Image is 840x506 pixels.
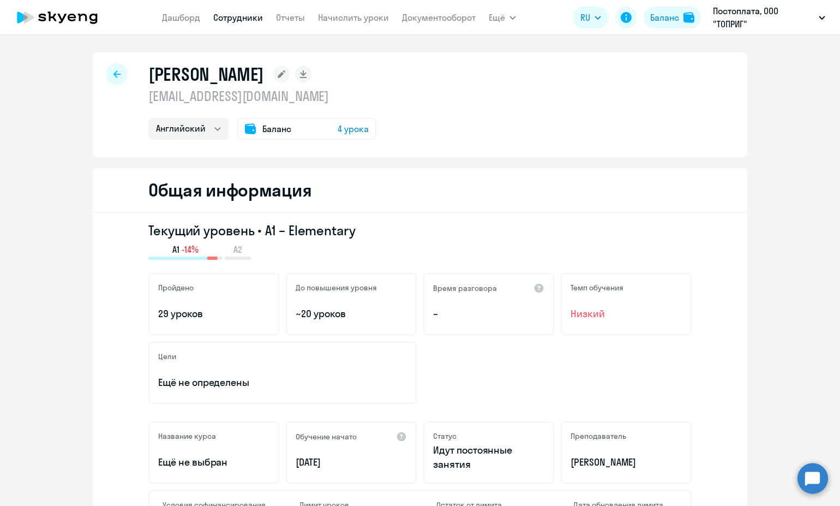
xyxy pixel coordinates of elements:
[162,12,200,23] a: Дашборд
[296,432,357,442] h5: Обучение начато
[148,222,692,239] h3: Текущий уровень • A1 – Elementary
[172,243,179,255] span: A1
[571,283,623,293] h5: Темп обучения
[571,307,682,321] span: Низкий
[158,283,194,293] h5: Пройдено
[650,11,679,24] div: Баланс
[296,307,407,321] p: ~20 уроков
[433,307,544,321] p: –
[489,7,516,28] button: Ещё
[148,63,264,85] h1: [PERSON_NAME]
[573,7,609,28] button: RU
[683,12,694,23] img: balance
[580,11,590,24] span: RU
[433,283,497,293] h5: Время разговора
[158,431,216,441] h5: Название курса
[158,352,176,361] h5: Цели
[644,7,701,28] button: Балансbalance
[276,12,305,23] a: Отчеты
[318,12,389,23] a: Начислить уроки
[213,12,263,23] a: Сотрудники
[571,431,626,441] h5: Преподаватель
[158,455,269,469] p: Ещё не выбран
[489,11,505,24] span: Ещё
[233,243,242,255] span: A2
[148,179,311,201] h2: Общая информация
[571,455,682,469] p: [PERSON_NAME]
[296,455,407,469] p: [DATE]
[182,243,199,255] span: -14%
[433,443,544,472] p: Идут постоянные занятия
[433,431,457,441] h5: Статус
[158,307,269,321] p: 29 уроков
[262,122,291,135] span: Баланс
[296,283,377,293] h5: До повышения уровня
[148,87,376,105] p: [EMAIL_ADDRESS][DOMAIN_NAME]
[338,122,369,135] span: 4 урока
[713,4,814,31] p: Постоплата, ООО "ТОПРИГ"
[402,12,476,23] a: Документооборот
[707,4,831,31] button: Постоплата, ООО "ТОПРИГ"
[158,376,407,390] p: Ещё не определены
